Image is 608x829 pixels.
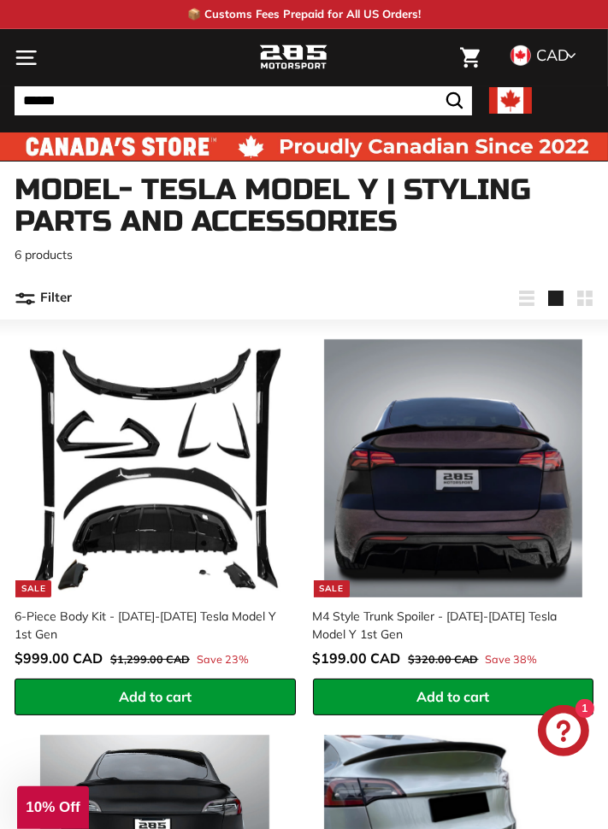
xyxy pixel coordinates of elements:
a: Cart [452,33,488,82]
span: $199.00 CAD [313,650,401,667]
span: Save 23% [197,651,249,667]
span: $1,299.00 CAD [110,652,190,666]
div: 6-Piece Body Kit - [DATE]-[DATE] Tesla Model Y 1st Gen [15,608,286,644]
span: Add to cart [416,688,489,705]
div: M4 Style Trunk Spoiler - [DATE]-[DATE] Tesla Model Y 1st Gen [313,608,584,644]
span: $320.00 CAD [409,652,479,666]
img: Logo_285_Motorsport_areodynamics_components [259,43,328,72]
p: 📦 Customs Fees Prepaid for All US Orders! [187,6,421,23]
button: Filter [15,278,72,319]
div: 10% Off [17,786,89,829]
a: Sale M4 Style Trunk Spoiler - [DATE]-[DATE] Tesla Model Y 1st Gen Save 38% [313,328,594,679]
inbox-online-store-chat: Shopify online store chat [533,705,594,761]
button: Add to cart [313,679,594,715]
div: Sale [15,580,51,597]
span: $999.00 CAD [15,650,103,667]
input: Search [15,86,472,115]
button: Add to cart [15,679,296,715]
h1: Model- Tesla Model Y | Styling Parts and Accessories [15,174,593,238]
span: Save 38% [486,651,538,667]
span: Add to cart [119,688,192,705]
span: 10% Off [26,799,80,815]
div: Sale [314,580,350,597]
a: Sale 6-Piece Body Kit - [DATE]-[DATE] Tesla Model Y 1st Gen Save 23% [15,328,296,679]
span: CAD [536,45,569,65]
p: 6 products [15,246,593,264]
